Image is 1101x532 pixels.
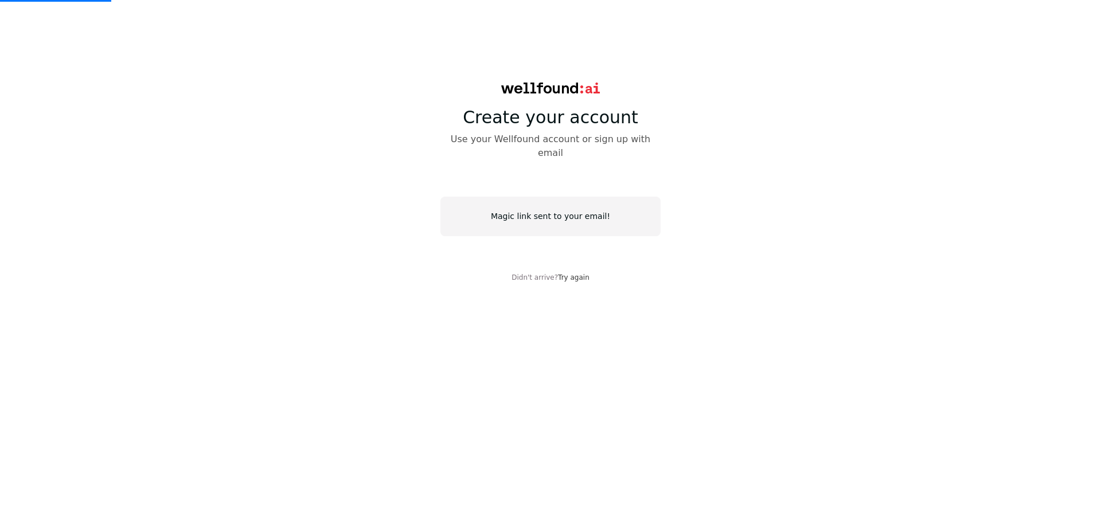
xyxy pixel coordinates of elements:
div: Create your account [440,107,661,128]
div: Didn't arrive? [440,273,661,282]
a: Try again [558,273,589,281]
div: Use your Wellfound account or sign up with email [440,132,661,160]
img: wellfound:ai [501,83,600,93]
div: Magic link sent to your email! [440,197,661,236]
